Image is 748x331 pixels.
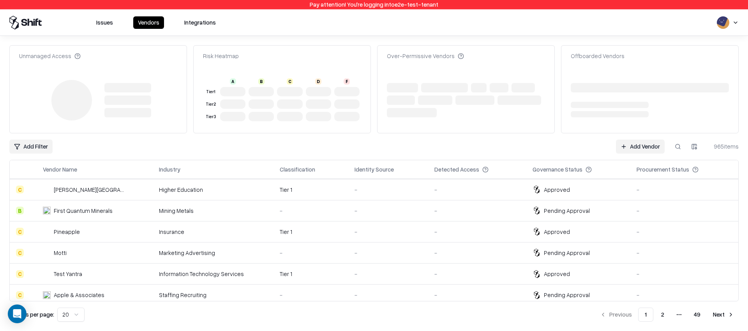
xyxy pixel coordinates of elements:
div: - [434,228,520,236]
div: Insurance [159,228,267,236]
div: Marketing Advertising [159,249,267,257]
div: - [355,249,422,257]
div: B [258,78,265,85]
div: Information Technology Services [159,270,267,278]
div: - [280,291,342,299]
div: Over-Permissive Vendors [387,52,464,60]
div: - [434,207,520,215]
p: Results per page: [9,310,54,319]
div: - [434,249,520,257]
div: Approved [544,228,570,236]
img: First Quantum Minerals [43,207,51,214]
button: Vendors [133,16,164,29]
div: Tier 1 [280,228,342,236]
div: Tier 1 [205,89,217,95]
div: F [344,78,350,85]
div: - [637,207,732,215]
div: Apple & Associates [54,291,104,299]
div: - [637,270,732,278]
div: Industry [159,165,180,173]
div: C [16,270,24,278]
div: First Quantum Minerals [54,207,113,215]
div: Test Yantra [54,270,82,278]
div: D [315,78,321,85]
button: 2 [655,308,670,322]
div: [PERSON_NAME][GEOGRAPHIC_DATA] [54,186,124,194]
div: - [355,270,422,278]
div: 965 items [707,142,739,150]
div: Open Intercom Messenger [8,304,26,323]
div: Higher Education [159,186,267,194]
div: Mining Metals [159,207,267,215]
div: Governance Status [533,165,582,173]
div: - [355,291,422,299]
div: B [16,207,24,214]
div: Detected Access [434,165,479,173]
div: Tier 2 [205,101,217,108]
button: Issues [92,16,118,29]
div: - [434,186,520,194]
div: - [355,207,422,215]
div: Pending Approval [544,207,590,215]
a: Add Vendor [616,140,665,154]
div: - [637,186,732,194]
img: Pineapple [43,228,51,235]
button: 1 [638,308,653,322]
div: Pineapple [54,228,80,236]
div: Approved [544,270,570,278]
div: Tier 3 [205,113,217,120]
div: - [637,291,732,299]
img: Reichman University [43,186,51,193]
div: Identity Source [355,165,394,173]
button: Add Filter [9,140,53,154]
div: - [355,186,422,194]
img: Apple & Associates [43,291,51,299]
div: Tier 1 [280,186,342,194]
div: - [637,249,732,257]
div: Pending Approval [544,249,590,257]
div: Motti [54,249,67,257]
div: - [355,228,422,236]
button: Integrations [180,16,221,29]
div: Classification [280,165,315,173]
div: C [16,249,24,257]
div: - [637,228,732,236]
div: C [16,291,24,299]
div: - [434,291,520,299]
div: Approved [544,186,570,194]
nav: pagination [595,308,739,322]
div: Offboarded Vendors [571,52,625,60]
div: Vendor Name [43,165,77,173]
div: - [280,249,342,257]
div: Unmanaged Access [19,52,81,60]
div: C [16,186,24,193]
div: - [280,207,342,215]
div: Procurement Status [637,165,689,173]
div: Tier 1 [280,270,342,278]
div: C [287,78,293,85]
div: C [16,228,24,235]
div: - [434,270,520,278]
div: A [230,78,236,85]
div: Staffing Recruiting [159,291,267,299]
img: Test Yantra [43,270,51,278]
div: Risk Heatmap [203,52,239,60]
img: Motti [43,249,51,257]
div: Pending Approval [544,291,590,299]
button: 49 [688,308,707,322]
button: Next [708,308,739,322]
